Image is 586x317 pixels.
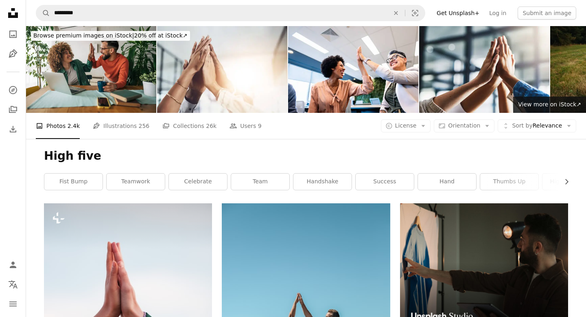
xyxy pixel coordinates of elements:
[356,174,414,190] a: success
[44,149,568,163] h1: High five
[258,121,262,130] span: 9
[498,119,576,132] button: Sort byRelevance
[33,32,134,39] span: Browse premium images on iStock |
[484,7,511,20] a: Log in
[381,119,431,132] button: License
[206,121,216,130] span: 26k
[33,32,188,39] span: 20% off at iStock ↗
[230,113,262,139] a: Users 9
[418,174,476,190] a: hand
[26,26,156,113] img: Business people celebrating success in an office
[231,174,289,190] a: team
[5,26,21,42] a: Photos
[139,121,150,130] span: 256
[448,122,480,129] span: Orientation
[5,82,21,98] a: Explore
[518,101,581,108] span: View more on iStock ↗
[26,26,195,46] a: Browse premium images on iStock|20% off at iStock↗
[5,101,21,118] a: Collections
[5,121,21,137] a: Download History
[162,113,216,139] a: Collections 26k
[107,174,165,190] a: teamwork
[93,113,149,139] a: Illustrations 256
[434,119,494,132] button: Orientation
[512,122,562,130] span: Relevance
[518,7,576,20] button: Submit an image
[512,122,532,129] span: Sort by
[559,174,568,190] button: scroll list to the right
[44,174,103,190] a: fist bump
[169,174,227,190] a: celebrate
[5,296,21,312] button: Menu
[395,122,417,129] span: License
[5,276,21,293] button: Language
[288,26,418,113] img: Coworkers doing high-five on the office
[387,5,405,21] button: Clear
[5,257,21,273] a: Log in / Sign up
[5,46,21,62] a: Illustrations
[480,174,538,190] a: thumbs up
[36,5,425,21] form: Find visuals sitewide
[36,5,50,21] button: Search Unsplash
[513,97,586,113] a: View more on iStock↗
[419,26,549,113] img: Unity packs in some powerful outcomes
[405,5,425,21] button: Visual search
[157,26,287,113] img: Hands, high five and business people with agreement, success and celebration with teamwork. Colla...
[432,7,484,20] a: Get Unsplash+
[293,174,352,190] a: handshake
